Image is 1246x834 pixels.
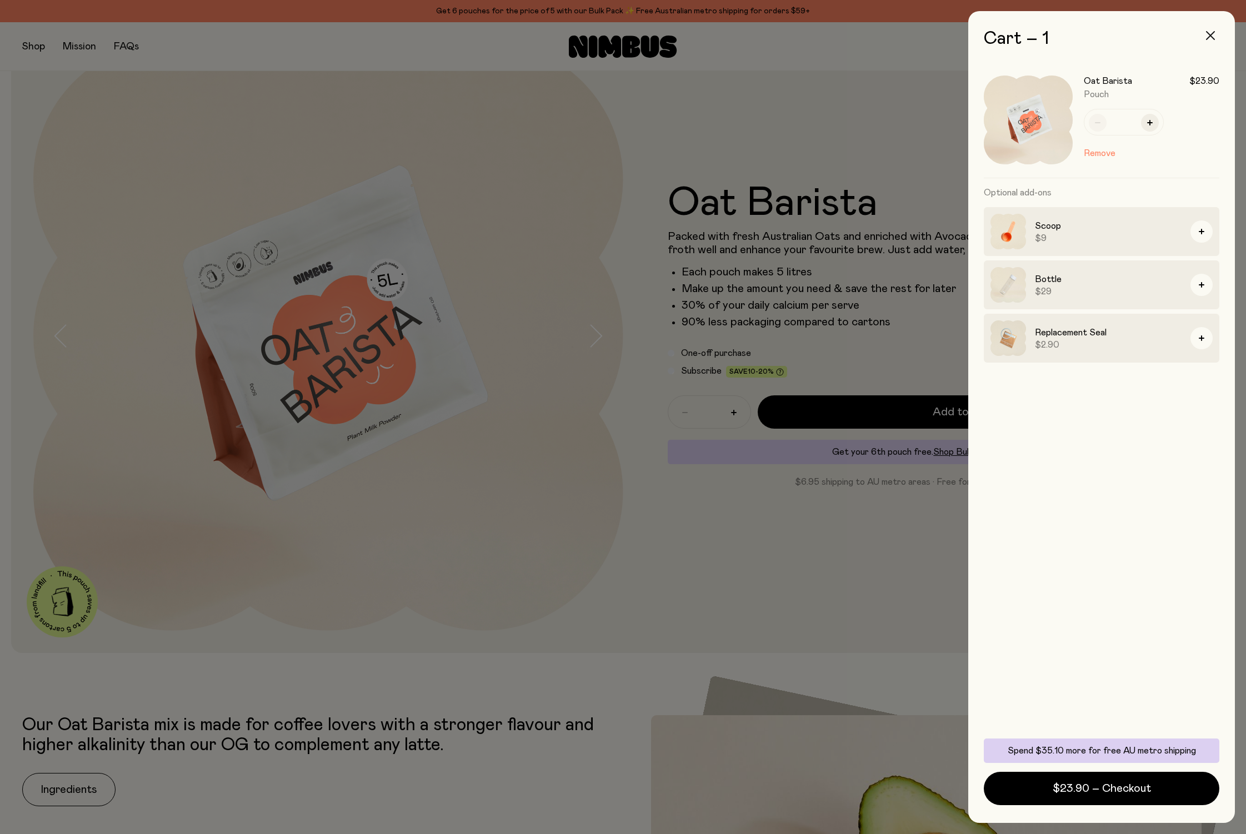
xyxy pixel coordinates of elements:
span: $29 [1035,286,1182,297]
span: $23.90 – Checkout [1053,781,1151,796]
button: Remove [1084,147,1115,160]
h3: Scoop [1035,219,1182,233]
span: $9 [1035,233,1182,244]
span: $23.90 [1189,76,1219,87]
h3: Bottle [1035,273,1182,286]
span: Pouch [1084,90,1109,99]
h3: Optional add-ons [984,178,1219,207]
h2: Cart – 1 [984,29,1219,49]
h3: Oat Barista [1084,76,1132,87]
h3: Replacement Seal [1035,326,1182,339]
span: $2.90 [1035,339,1182,350]
p: Spend $35.10 more for free AU metro shipping [990,745,1213,756]
button: $23.90 – Checkout [984,772,1219,805]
